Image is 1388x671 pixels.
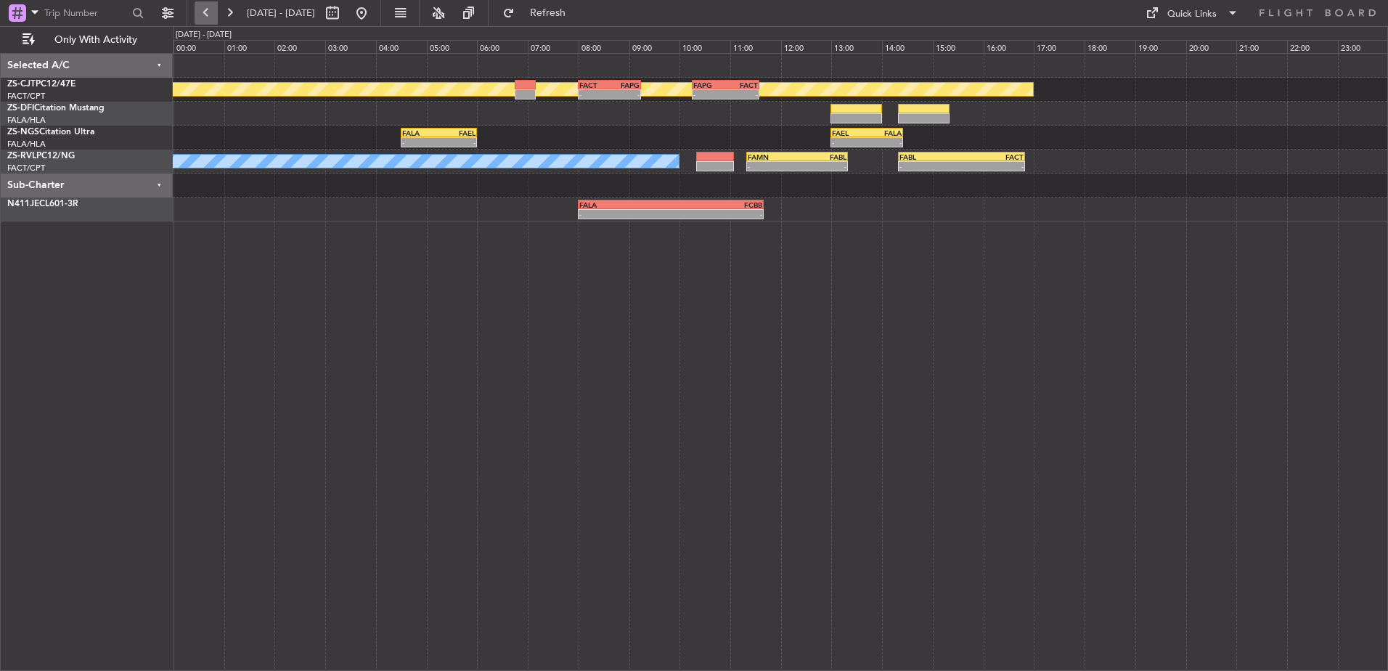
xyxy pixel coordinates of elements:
div: FALA [402,129,439,137]
div: FACT [962,152,1024,161]
div: 00:00 [173,40,224,53]
span: N411JE [7,200,39,208]
div: - [438,138,475,147]
div: - [402,138,439,147]
span: ZS-CJT [7,80,36,89]
div: 04:00 [376,40,427,53]
div: [DATE] - [DATE] [176,29,232,41]
div: 05:00 [427,40,478,53]
div: 09:00 [629,40,680,53]
div: 03:00 [325,40,376,53]
div: FCBB [671,200,762,209]
span: Only With Activity [38,35,153,45]
div: FAPG [610,81,640,89]
div: FALA [579,200,671,209]
div: - [579,210,671,219]
div: 06:00 [477,40,528,53]
div: FAEL [832,129,867,137]
div: 15:00 [933,40,984,53]
span: ZS-DFI [7,104,34,113]
div: FALA [867,129,902,137]
div: 22:00 [1287,40,1338,53]
div: Quick Links [1167,7,1217,22]
div: FAPG [693,81,726,89]
div: - [748,162,797,171]
a: FALA/HLA [7,115,46,126]
span: ZS-RVL [7,152,36,160]
div: FACT [725,81,758,89]
div: 01:00 [224,40,275,53]
a: ZS-DFICitation Mustang [7,104,105,113]
div: - [693,90,726,99]
div: - [671,210,762,219]
div: 13:00 [831,40,882,53]
div: 16:00 [984,40,1034,53]
button: Refresh [496,1,583,25]
button: Only With Activity [16,28,158,52]
a: FACT/CPT [7,163,45,174]
div: FAMN [748,152,797,161]
div: 17:00 [1034,40,1085,53]
div: 08:00 [579,40,629,53]
div: FABL [797,152,846,161]
div: FACT [579,81,610,89]
button: Quick Links [1138,1,1246,25]
div: - [797,162,846,171]
span: [DATE] - [DATE] [247,7,315,20]
div: 11:00 [730,40,781,53]
div: - [579,90,610,99]
div: 14:00 [882,40,933,53]
span: Refresh [518,8,579,18]
div: - [725,90,758,99]
div: 10:00 [679,40,730,53]
div: 20:00 [1186,40,1237,53]
span: ZS-NGS [7,128,39,137]
a: FACT/CPT [7,91,45,102]
div: 02:00 [274,40,325,53]
div: 07:00 [528,40,579,53]
div: - [899,162,961,171]
div: 21:00 [1236,40,1287,53]
a: N411JECL601-3R [7,200,78,208]
a: ZS-RVLPC12/NG [7,152,75,160]
div: - [610,90,640,99]
div: - [867,138,902,147]
div: - [832,138,867,147]
div: 18:00 [1085,40,1135,53]
input: Trip Number [44,2,128,24]
div: FABL [899,152,961,161]
a: ZS-CJTPC12/47E [7,80,75,89]
a: FALA/HLA [7,139,46,150]
div: FAEL [438,129,475,137]
a: ZS-NGSCitation Ultra [7,128,94,137]
div: - [962,162,1024,171]
div: 12:00 [781,40,832,53]
div: 19:00 [1135,40,1186,53]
